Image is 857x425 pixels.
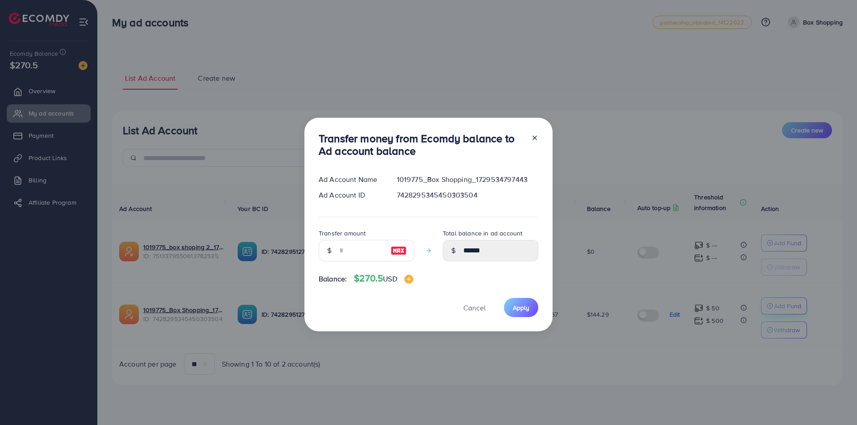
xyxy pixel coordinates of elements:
[463,303,486,313] span: Cancel
[513,303,529,312] span: Apply
[383,274,397,284] span: USD
[504,298,538,317] button: Apply
[443,229,522,238] label: Total balance in ad account
[452,298,497,317] button: Cancel
[391,245,407,256] img: image
[319,274,347,284] span: Balance:
[312,174,390,185] div: Ad Account Name
[390,174,545,185] div: 1019775_Box Shopping_1729534797443
[819,385,850,418] iframe: Chat
[354,273,413,284] h4: $270.5
[312,190,390,200] div: Ad Account ID
[404,275,413,284] img: image
[319,132,524,158] h3: Transfer money from Ecomdy balance to Ad account balance
[319,229,366,238] label: Transfer amount
[390,190,545,200] div: 7428295345450303504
